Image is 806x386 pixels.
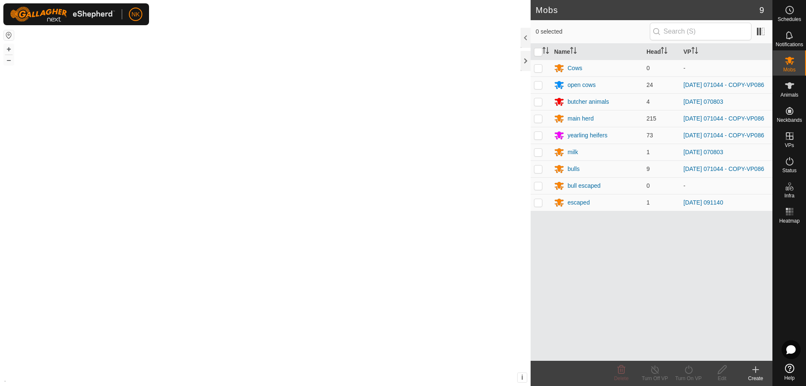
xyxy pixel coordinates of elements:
[4,30,14,40] button: Reset Map
[536,5,759,15] h2: Mobs
[780,92,798,97] span: Animals
[680,44,772,60] th: VP
[782,168,796,173] span: Status
[759,4,764,16] span: 9
[646,132,653,139] span: 73
[568,114,594,123] div: main herd
[777,118,802,123] span: Neckbands
[568,64,582,73] div: Cows
[661,48,667,55] p-sorticon: Activate to sort
[131,10,139,19] span: NK
[691,48,698,55] p-sorticon: Activate to sort
[683,165,764,172] a: [DATE] 071044 - COPY-VP086
[646,165,650,172] span: 9
[783,67,796,72] span: Mobs
[643,44,680,60] th: Head
[777,17,801,22] span: Schedules
[570,48,577,55] p-sorticon: Activate to sort
[568,97,609,106] div: butcher animals
[646,81,653,88] span: 24
[683,199,723,206] a: [DATE] 091140
[683,81,764,88] a: [DATE] 071044 - COPY-VP086
[542,48,549,55] p-sorticon: Activate to sort
[4,44,14,54] button: +
[614,375,629,381] span: Delete
[784,375,795,381] span: Help
[784,193,794,198] span: Infra
[739,375,772,382] div: Create
[650,23,751,40] input: Search (S)
[521,374,523,381] span: i
[646,199,650,206] span: 1
[536,27,650,36] span: 0 selected
[683,115,764,122] a: [DATE] 071044 - COPY-VP086
[274,375,298,383] a: Contact Us
[568,81,596,89] div: open cows
[785,143,794,148] span: VPs
[638,375,672,382] div: Turn Off VP
[683,132,764,139] a: [DATE] 071044 - COPY-VP086
[705,375,739,382] div: Edit
[568,198,590,207] div: escaped
[776,42,803,47] span: Notifications
[568,165,580,173] div: bulls
[646,98,650,105] span: 4
[680,60,772,76] td: -
[551,44,643,60] th: Name
[683,149,723,155] a: [DATE] 070803
[568,148,578,157] div: milk
[646,115,656,122] span: 215
[568,131,607,140] div: yearling heifers
[773,360,806,384] a: Help
[10,7,115,22] img: Gallagher Logo
[779,218,800,223] span: Heatmap
[232,375,264,383] a: Privacy Policy
[518,373,527,382] button: i
[568,181,601,190] div: bull escaped
[672,375,705,382] div: Turn On VP
[646,65,650,71] span: 0
[680,177,772,194] td: -
[4,55,14,65] button: –
[646,149,650,155] span: 1
[683,98,723,105] a: [DATE] 070803
[646,182,650,189] span: 0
